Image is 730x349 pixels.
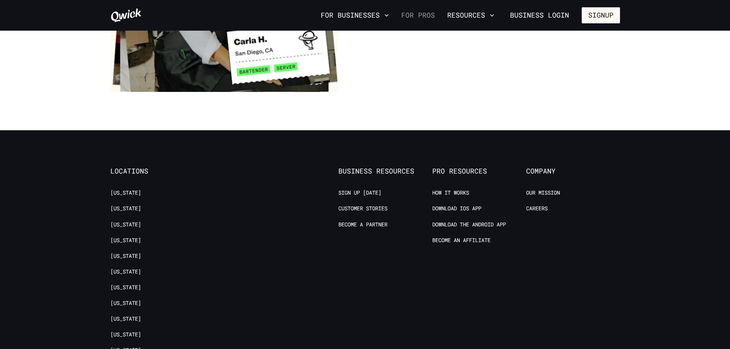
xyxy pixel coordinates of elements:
[110,205,141,212] a: [US_STATE]
[110,237,141,244] a: [US_STATE]
[318,9,392,22] button: For Businesses
[432,221,506,228] a: Download the Android App
[526,167,620,175] span: Company
[444,9,497,22] button: Resources
[110,252,141,260] a: [US_STATE]
[432,237,490,244] a: Become an Affiliate
[110,284,141,291] a: [US_STATE]
[338,205,387,212] a: Customer stories
[110,167,204,175] span: Locations
[110,315,141,323] a: [US_STATE]
[582,7,620,23] button: Signup
[338,167,432,175] span: Business Resources
[432,189,469,197] a: How it Works
[110,189,141,197] a: [US_STATE]
[338,221,387,228] a: Become a Partner
[110,331,141,338] a: [US_STATE]
[432,205,481,212] a: Download IOS App
[110,300,141,307] a: [US_STATE]
[526,205,548,212] a: Careers
[110,268,141,275] a: [US_STATE]
[398,9,438,22] a: For Pros
[110,221,141,228] a: [US_STATE]
[338,189,381,197] a: Sign up [DATE]
[526,189,560,197] a: Our Mission
[504,7,576,23] a: Business Login
[432,167,526,175] span: Pro Resources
